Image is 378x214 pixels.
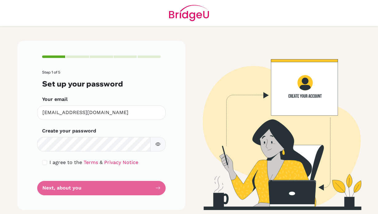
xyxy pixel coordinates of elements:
[49,159,82,165] span: I agree to the
[84,159,98,165] a: Terms
[42,96,68,103] label: Your email
[42,79,161,88] h3: Set up your password
[42,70,60,75] span: Step 1 of 5
[42,127,96,135] label: Create your password
[100,159,103,165] span: &
[37,105,166,120] input: Insert your email*
[104,159,138,165] a: Privacy Notice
